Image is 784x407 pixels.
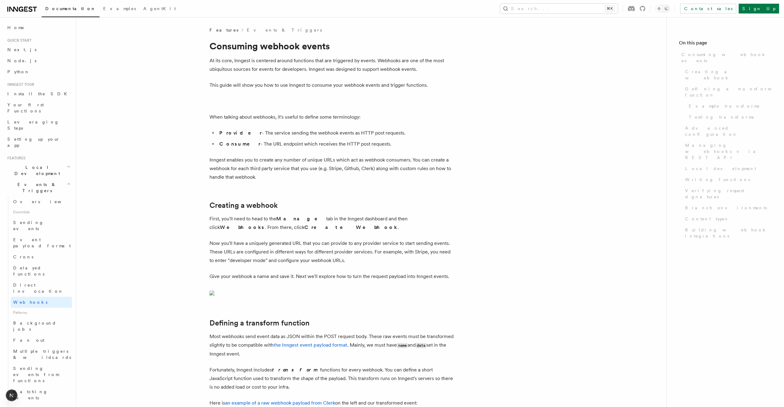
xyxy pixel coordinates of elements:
span: Example transforms [689,103,759,109]
span: Crons [13,254,33,259]
a: Consuming webhook events [679,49,772,66]
span: Essentials [11,207,72,217]
strong: Create Webhook [304,224,398,230]
a: Content types [683,213,772,224]
p: Give your webhook a name and save it. Next we'll explore how to turn the request payload into Inn... [209,272,454,281]
code: data [416,343,426,348]
span: Delayed functions [13,265,44,276]
span: Inngest tour [5,82,34,87]
button: Search...⌘K [500,4,618,13]
span: Overview [13,199,76,204]
a: Documentation [42,2,100,17]
a: Delayed functions [11,262,72,280]
span: Managing webhooks via REST API [685,142,772,161]
span: Local development [685,165,756,172]
a: Creating a webhook [683,66,772,83]
span: Features [5,156,25,161]
a: Verifying request signatures [683,185,772,202]
span: Verifying request signatures [685,188,772,200]
strong: Provider [219,130,262,136]
span: Node.js [7,58,36,63]
span: Next.js [7,47,36,52]
p: First, you'll need to head to the tab in the Inngest dashboard and then click . From there, click . [209,215,454,232]
span: Writing functions [685,177,750,183]
span: Sending events from functions [13,366,59,383]
span: Testing transforms [689,114,754,120]
span: Batching events [13,389,48,400]
button: Toggle dark mode [655,5,670,12]
a: Advanced configuration [683,123,772,140]
span: Background jobs [13,321,56,332]
strong: Manage [276,216,326,222]
img: Inngest dashboard showing a newly created webhook [209,291,454,299]
span: Python [7,69,30,74]
a: Batching events [11,386,72,403]
p: Inngest enables you to create any number of unique URLs which act as webhook consumers. You can c... [209,156,454,181]
code: name [397,343,408,348]
span: Content types [685,216,727,222]
a: Branch environments [683,202,772,213]
span: Building webhook integrations [685,227,772,239]
a: Sending events from functions [11,363,72,386]
button: Events & Triggers [5,179,72,196]
span: Defining a transform function [685,86,772,98]
a: Direct invocation [11,280,72,297]
kbd: ⌘K [605,6,614,12]
a: Overview [11,196,72,207]
h4: On this page [679,39,772,49]
span: Quick start [5,38,32,43]
a: Setting up your app [5,134,72,151]
span: Patterns [11,308,72,318]
a: Event payload format [11,234,72,251]
a: Defining a transform function [683,83,772,101]
span: Direct invocation [13,283,63,294]
a: Managing webhooks via REST API [683,140,772,163]
span: Documentation [45,6,96,11]
a: Leveraging Steps [5,116,72,134]
li: - The service sending the webhook events as HTTP post requests. [217,129,454,137]
span: Event payload format [13,237,71,248]
a: Testing transforms [686,112,772,123]
a: Defining a transform function [209,319,310,327]
a: Local development [683,163,772,174]
span: Home [7,25,24,31]
p: Now you'll have a uniquely generated URL that you can provide to any provider service to start se... [209,239,454,265]
a: Next.js [5,44,72,55]
a: Writing functions [683,174,772,185]
p: Most webhooks send event data as JSON within the POST request body. These raw events must be tran... [209,332,454,358]
span: Multiple triggers & wildcards [13,349,71,360]
span: Setting up your app [7,137,60,148]
a: Fan out [11,335,72,346]
em: transform [272,367,320,373]
span: Install the SDK [7,91,71,96]
a: Creating a webhook [209,201,278,210]
span: Your first Functions [7,102,44,113]
span: Creating a webhook [685,69,772,81]
a: Webhooks [11,297,72,308]
span: Features [209,27,238,33]
a: Example transforms [686,101,772,112]
span: Webhooks [13,300,47,305]
a: Your first Functions [5,99,72,116]
a: Sign Up [739,4,779,13]
span: Advanced configuration [685,125,772,137]
span: Examples [103,6,136,11]
p: This guide will show you how to use Inngest to consume your webhook events and trigger functions. [209,81,454,89]
button: Local Development [5,162,72,179]
span: Branch environments [685,205,767,211]
a: Crons [11,251,72,262]
a: Events & Triggers [247,27,322,33]
strong: Consumer [219,141,261,147]
a: AgentKit [140,2,179,17]
a: Node.js [5,55,72,66]
a: Examples [100,2,140,17]
span: Events & Triggers [5,181,67,194]
a: Sending events [11,217,72,234]
h1: Consuming webhook events [209,40,454,51]
span: AgentKit [143,6,176,11]
a: Multiple triggers & wildcards [11,346,72,363]
li: - The URL endpoint which receives the HTTP post requests. [217,140,454,148]
strong: Webhooks [220,224,265,230]
a: Home [5,22,72,33]
span: Leveraging Steps [7,120,59,131]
